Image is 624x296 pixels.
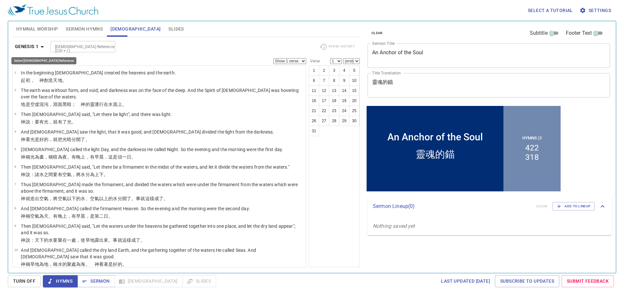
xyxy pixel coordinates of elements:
button: 22 [319,106,329,116]
span: 7 [14,182,16,186]
wh4325: 面 [113,102,127,107]
wh914: 。事就這樣成了 [131,196,168,201]
button: 12 [319,85,329,96]
span: 8 [14,206,16,210]
wh559: ：諸水 [30,172,109,177]
button: 4 [339,65,349,76]
span: Sermon [83,277,110,285]
wh559: ：天 [30,238,145,243]
wh8145: 日 [104,213,113,219]
button: 14 [339,85,349,96]
wh430: 說 [26,238,145,243]
button: Hymns [43,275,78,287]
wh7363: 在水 [104,102,127,107]
p: 地 [21,101,304,108]
wh5921: 的水 [108,196,168,201]
wh8064: 下的水 [39,238,145,243]
wh430: 稱 [26,213,113,219]
wh7200: 是好的 [108,262,127,267]
button: Add to Lineup [552,202,595,211]
wh4325: 、空氣 [85,196,168,201]
button: 15 [349,85,359,96]
button: 2 [319,65,329,76]
wh776: ，稱 [48,262,127,267]
span: Turn Off [13,277,35,285]
wh1242: ，這是頭一 [104,154,136,160]
wh216: ，就有了光 [48,119,76,124]
button: 28 [329,116,339,126]
wh430: 就造出 [26,196,168,201]
button: 13 [329,85,339,96]
p: 起初 [21,77,176,84]
wh8064: 。有晚上 [48,213,113,219]
span: 2 [14,88,16,92]
wh6440: 黑暗 [62,102,127,107]
span: Settings [581,6,611,15]
wh4325: 的聚 [62,262,127,267]
wh430: 的靈 [85,102,127,107]
wh430: 稱 [26,154,136,160]
wh5921: 。 [122,102,127,107]
span: Last updated [DATE] [441,277,490,285]
wh4325: 分開了 [118,196,168,201]
span: Sermon Hymns [66,25,103,33]
p: Sermon Lineup ( 0 ) [373,202,531,210]
span: 3 [14,112,16,116]
button: 3 [329,65,339,76]
wh430: 創造 [44,78,67,83]
button: Sermon [77,275,115,287]
button: 21 [309,106,319,116]
button: 5 [349,65,359,76]
span: Subscribe to Updates [500,277,554,285]
wh2822: 分開了 [71,137,90,142]
button: 19 [339,96,349,106]
a: Last updated [DATE] [438,275,493,287]
wh4723: 處為海 [71,262,127,267]
p: 神 [21,237,304,243]
span: Select a tutorial [528,6,573,15]
wh3004: 地露出來 [90,238,145,243]
button: 18 [329,96,339,106]
button: 24 [339,106,349,116]
wh7549: ，將水 [71,172,108,177]
p: Then [DEMOGRAPHIC_DATA] said, "Let the waters under the heavens be gathered together into one pla... [21,223,304,236]
p: Then [DEMOGRAPHIC_DATA] said, "Let there be light"; and there was light. [21,111,172,118]
span: Submit Feedback [567,277,609,285]
span: Subtitle [530,29,548,37]
wh3117: 。 [108,213,113,219]
button: 6 [309,75,319,86]
wh8415: 面 [58,102,127,107]
wh7549: 以上 [99,196,168,201]
wh7220: 光 [30,137,90,142]
wh7549: 以下 [67,196,168,201]
button: 27 [319,116,329,126]
span: 10 [14,248,18,251]
wh914: 為上下。 [90,172,109,177]
span: 6 [14,165,16,168]
wh6440: 上 [118,102,127,107]
button: 30 [349,116,359,126]
span: clear [371,30,383,36]
button: 8 [329,75,339,86]
wh7121: 水 [58,262,127,267]
p: Thus [DEMOGRAPHIC_DATA] made the firmament, and divided the waters which were under the firmament... [21,181,304,194]
p: [DEMOGRAPHIC_DATA] called the light Day, and the darkness He called Night. So the evening and the... [21,146,283,153]
wh776: 是 [26,102,127,107]
wh7200: 。事就這樣成了。 [108,238,145,243]
wh4325: 分 [85,172,109,177]
wh6213: 空氣 [39,196,168,201]
wh3004: 為地 [39,262,127,267]
wh8414: 混沌 [39,102,127,107]
wh4325: 要聚在 [53,238,145,243]
wh3117: 。 [131,154,136,160]
button: 25 [349,106,359,116]
button: 26 [309,116,319,126]
wh4325: 之間 [44,172,108,177]
wh7549: 為天 [39,213,113,219]
wh8478: 的水 [76,196,168,201]
wh216: 暗 [67,137,90,142]
button: 1 [309,65,319,76]
p: 神 [21,261,304,267]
